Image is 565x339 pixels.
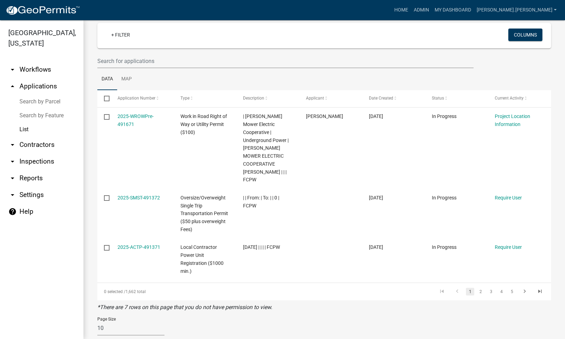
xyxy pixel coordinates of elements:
[106,29,136,41] a: + Filter
[8,157,17,166] i: arrow_drop_down
[495,96,524,101] span: Current Activity
[306,96,324,101] span: Applicant
[497,288,506,295] a: 4
[369,96,393,101] span: Date Created
[496,286,507,298] li: page 4
[507,286,517,298] li: page 5
[475,286,486,298] li: page 2
[488,90,551,107] datatable-header-cell: Current Activity
[518,288,531,295] a: go to next page
[432,96,444,101] span: Status
[411,3,432,17] a: Admin
[495,113,530,127] a: Project Location Information
[299,90,362,107] datatable-header-cell: Applicant
[8,141,17,149] i: arrow_drop_down
[369,113,383,119] span: 10/13/2025
[118,195,160,200] a: 2025-SMST-491372
[180,113,227,135] span: Work in Road Right of Way or Utility Permit ($100)
[495,244,522,250] a: Require User
[97,283,276,300] div: 1,662 total
[432,3,474,17] a: My Dashboard
[117,68,136,90] a: Map
[111,90,173,107] datatable-header-cell: Application Number
[97,304,272,310] i: *There are 7 rows on this page that you do not have permission to view.
[180,244,224,274] span: Local Contractor Power Unit Registration ($1000 min.)
[118,244,160,250] a: 2025-ACTP-491371
[306,113,343,119] span: JOHN KALIS
[466,288,474,295] a: 1
[432,195,457,200] span: In Progress
[173,90,236,107] datatable-header-cell: Type
[118,113,154,127] a: 2025-WROWPre-491671
[362,90,425,107] datatable-header-cell: Date Created
[533,288,547,295] a: go to last page
[432,244,457,250] span: In Progress
[435,288,449,295] a: go to first page
[243,244,280,250] span: 10/12/2025 | | | | FCPW
[8,174,17,182] i: arrow_drop_down
[495,195,522,200] a: Require User
[236,90,299,107] datatable-header-cell: Description
[486,286,496,298] li: page 3
[8,82,17,90] i: arrow_drop_up
[180,96,189,101] span: Type
[508,288,516,295] a: 5
[369,244,383,250] span: 10/12/2025
[476,288,485,295] a: 2
[508,29,542,41] button: Columns
[425,90,488,107] datatable-header-cell: Status
[8,65,17,74] i: arrow_drop_down
[243,195,279,208] span: | | From: | To: | | 0 | FCPW
[487,288,495,295] a: 3
[97,90,111,107] datatable-header-cell: Select
[180,195,228,232] span: Oversize/Overweight Single Trip Transportation Permit ($50 plus overweight Fees)
[432,113,457,119] span: In Progress
[104,289,126,294] span: 0 selected /
[97,54,474,68] input: Search for applications
[243,113,289,182] span: | Freeborn Mower Electric Cooperative | Underground Power | FREEBORN MOWER ELECTRIC COOPERATIVE J...
[243,96,264,101] span: Description
[451,288,464,295] a: go to previous page
[8,207,17,216] i: help
[369,195,383,200] span: 10/12/2025
[474,3,559,17] a: [PERSON_NAME].[PERSON_NAME]
[465,286,475,298] li: page 1
[97,68,117,90] a: Data
[392,3,411,17] a: Home
[118,96,155,101] span: Application Number
[8,191,17,199] i: arrow_drop_down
